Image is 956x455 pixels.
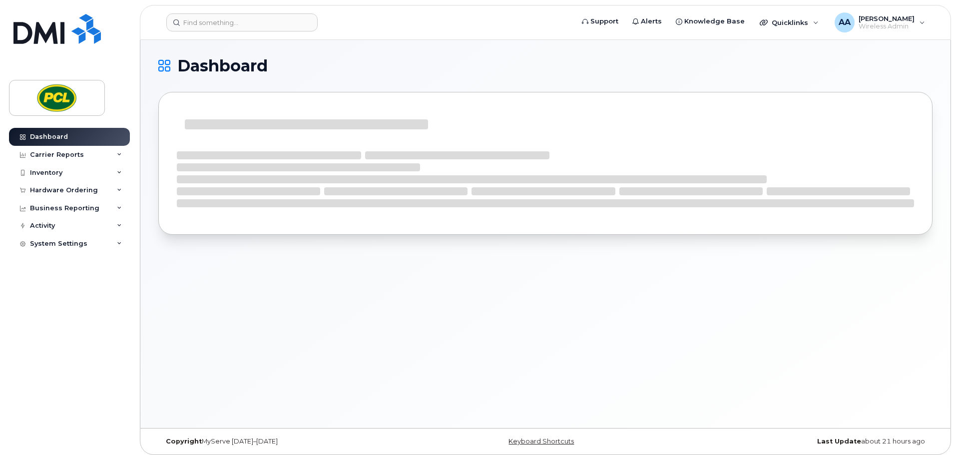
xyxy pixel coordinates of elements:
[166,438,202,445] strong: Copyright
[177,58,268,73] span: Dashboard
[508,438,574,445] a: Keyboard Shortcuts
[674,438,933,446] div: about 21 hours ago
[158,438,417,446] div: MyServe [DATE]–[DATE]
[817,438,861,445] strong: Last Update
